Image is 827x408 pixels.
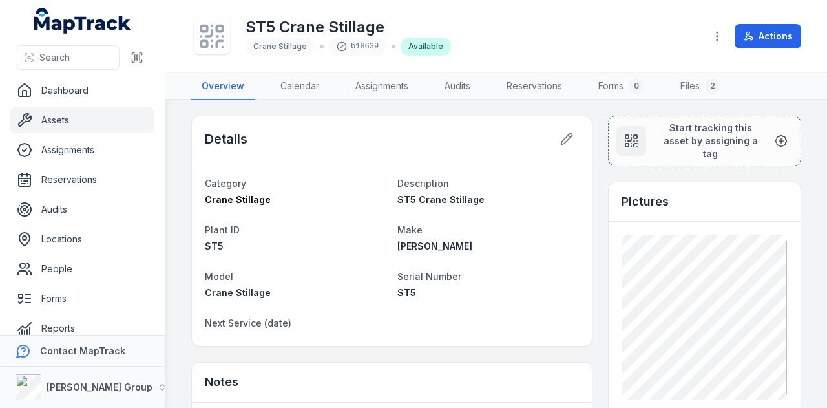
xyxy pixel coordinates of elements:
span: [PERSON_NAME] [397,241,472,252]
span: Plant ID [205,224,240,235]
span: Crane Stillage [253,41,307,51]
a: Reservations [496,73,572,100]
a: Locations [10,226,154,252]
a: Audits [434,73,481,100]
a: Reservations [10,167,154,193]
span: Serial Number [397,271,461,282]
a: Overview [191,73,255,100]
a: MapTrack [34,8,131,34]
span: Crane Stillage [205,287,271,298]
span: Next Service (date) [205,317,291,328]
button: Search [16,45,120,70]
strong: [PERSON_NAME] Group [47,381,152,392]
h2: Details [205,130,247,148]
a: Audits [10,197,154,222]
div: b18639 [329,38,386,56]
span: Crane Stillage [205,194,271,205]
a: People [10,256,154,282]
span: Search [39,51,70,64]
a: Forms0 [588,73,654,100]
span: Make [397,224,423,235]
a: Reports [10,316,154,341]
div: Available [401,38,451,56]
strong: Contact MapTrack [40,345,125,356]
h1: ST5 Crane Stillage [246,17,451,38]
span: Category [205,178,246,189]
a: Forms [10,286,154,312]
span: ST5 [205,241,224,252]
a: Assets [10,107,154,133]
a: Calendar [270,73,330,100]
span: Description [397,178,449,189]
h3: Notes [205,373,238,391]
a: Assignments [345,73,419,100]
button: Actions [735,24,801,48]
span: ST5 [397,287,416,298]
span: Model [205,271,233,282]
a: Assignments [10,137,154,163]
div: 2 [705,78,720,94]
a: Files2 [670,73,731,100]
h3: Pictures [622,193,669,211]
span: Start tracking this asset by assigning a tag [656,122,764,160]
a: Dashboard [10,78,154,103]
button: Start tracking this asset by assigning a tag [608,116,801,166]
div: 0 [629,78,644,94]
span: ST5 Crane Stillage [397,194,485,205]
